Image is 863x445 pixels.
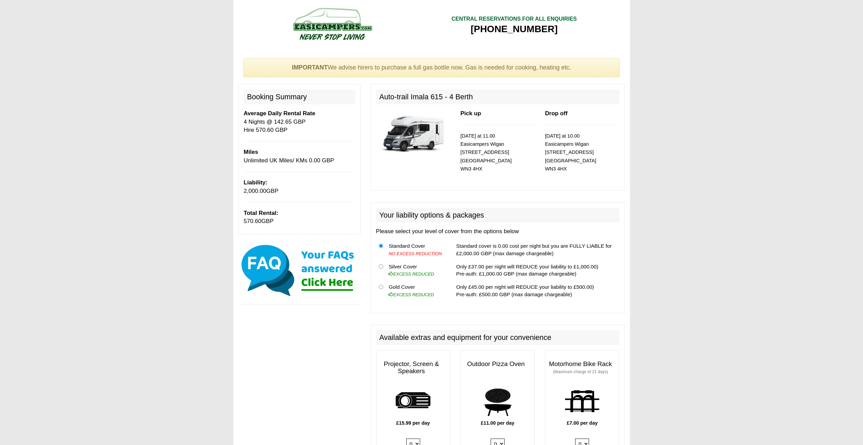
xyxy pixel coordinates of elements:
[481,420,514,426] b: £11.00 per day
[292,64,328,71] strong: IMPORTANT
[238,243,360,298] img: Click here for our most common FAQs
[386,281,446,301] td: Gold Cover
[553,369,608,374] small: (Maximum charge of 21 days)
[395,383,432,420] img: projector.png
[461,357,534,371] h3: Outdoor Pizza Oven
[564,383,601,420] img: bike-rack.png
[244,188,267,194] span: 2,000.00
[451,23,577,35] div: [PHONE_NUMBER]
[268,5,397,42] img: campers-checkout-logo.png
[545,110,567,117] b: Drop off
[389,271,434,277] i: EXCESS REDUCED
[244,148,355,165] p: Unlimited UK Miles/ KMs 0.00 GBP
[453,281,619,301] td: Only £45.00 per night will REDUCE your liability to £500.00) Pre-auth: £500.00 GBP (max damage ch...
[376,208,620,223] h2: Your liability options & packages
[460,110,481,117] b: Pick up
[244,149,258,155] b: Miles
[376,357,450,378] h3: Projector, Screen & Speakers
[243,58,620,78] div: We advise hirers to purchase a full gas bottle now. Gas is needed for cooking, heating etc.
[386,239,446,260] td: Standard Cover
[244,218,261,224] span: 570.60
[376,109,450,157] img: 344.jpg
[244,210,278,216] b: Total Rental:
[244,179,355,195] p: GBP
[545,133,596,172] small: [DATE] at 10.00 Easicampers Wigan [STREET_ADDRESS] [GEOGRAPHIC_DATA] WN3 4HX
[376,330,620,345] h2: Available extras and equipment for your convenience
[386,260,446,281] td: Silver Cover
[453,239,619,260] td: Standard cover is 0.00 cost per night but you are FULLY LIABLE for £2,000.00 GBP (max damage char...
[453,260,619,281] td: Only £37.00 per night will REDUCE your liability to £1,000.00) Pre-auth: £1,000.00 GBP (max damag...
[244,89,355,104] h2: Booking Summary
[389,251,442,256] i: NO EXCESS REDUCTION
[567,420,597,426] b: £7.00 per day
[460,133,512,172] small: [DATE] at 11.00 Easicampers Wigan [STREET_ADDRESS] [GEOGRAPHIC_DATA] WN3 4HX
[244,179,268,186] b: Liability:
[244,109,355,134] p: 4 Nights @ 142.65 GBP Hire 570.60 GBP
[376,227,620,236] p: Please select your level of cover from the options below
[244,110,315,117] b: Average Daily Rental Rate
[376,89,620,104] h2: Auto-trail Imala 615 - 4 Berth
[244,209,355,226] p: GBP
[389,292,434,297] i: EXCESS REDUCED
[451,15,577,23] div: CENTRAL RESERVATIONS FOR ALL ENQUIRIES
[396,420,430,426] b: £15.99 per day
[479,383,516,420] img: pizza.png
[545,357,619,378] h3: Motorhome Bike Rack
